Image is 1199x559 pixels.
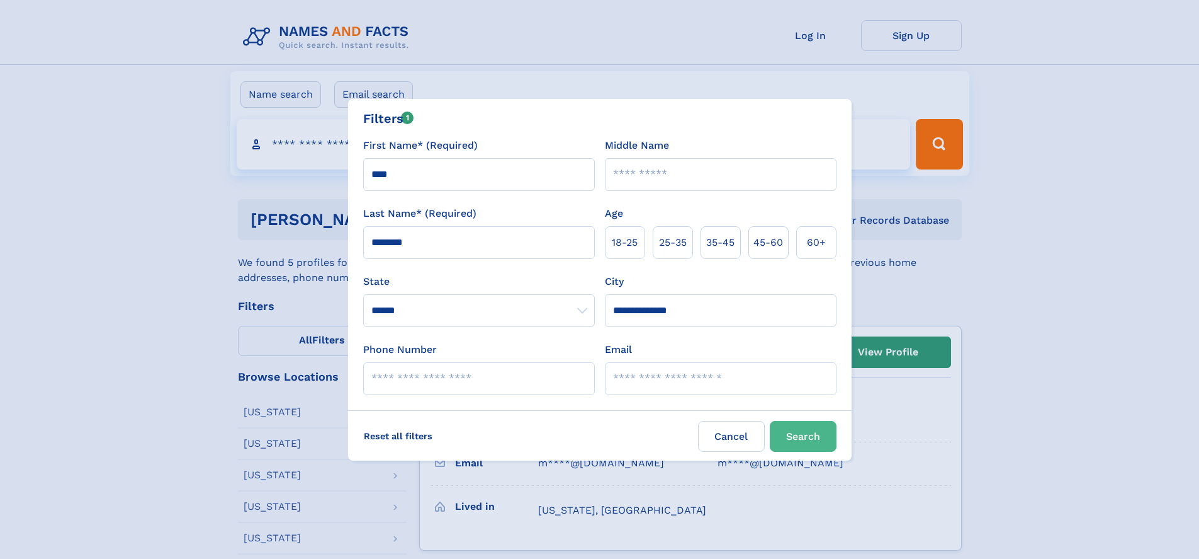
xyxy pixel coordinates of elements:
label: Last Name* (Required) [363,206,476,221]
span: 35‑45 [706,235,735,250]
label: Age [605,206,623,221]
label: Phone Number [363,342,437,357]
span: 25‑35 [659,235,687,250]
label: Cancel [698,421,765,452]
label: City [605,274,624,289]
label: State [363,274,595,289]
label: Reset all filters [356,421,441,451]
label: Email [605,342,632,357]
button: Search [770,421,836,452]
div: Filters [363,109,414,128]
span: 60+ [807,235,826,250]
label: First Name* (Required) [363,138,478,153]
span: 18‑25 [612,235,638,250]
span: 45‑60 [753,235,783,250]
label: Middle Name [605,138,669,153]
